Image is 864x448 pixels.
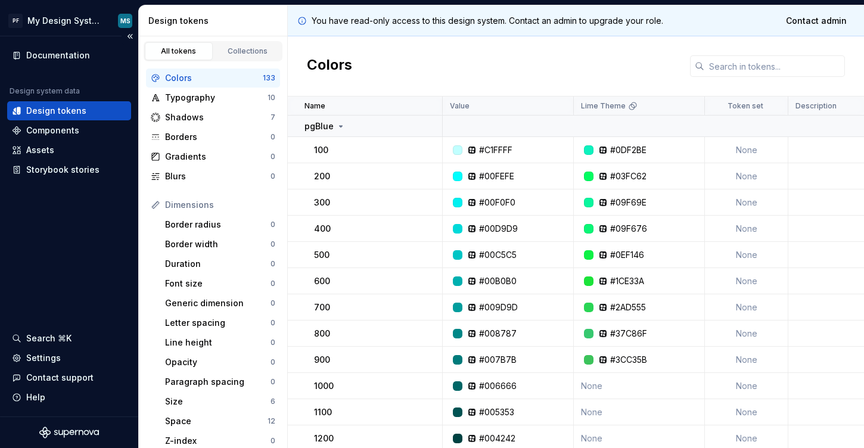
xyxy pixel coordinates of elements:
[705,373,788,399] td: None
[705,294,788,321] td: None
[705,163,788,189] td: None
[795,101,837,111] p: Description
[479,197,515,209] div: #00F0F0
[314,275,330,287] p: 600
[307,55,352,77] h2: Colors
[704,55,845,77] input: Search in tokens...
[479,144,512,156] div: #C1FFFF
[705,242,788,268] td: None
[165,111,271,123] div: Shadows
[146,69,280,88] a: Colors133
[149,46,209,56] div: All tokens
[314,144,328,156] p: 100
[271,318,275,328] div: 0
[7,101,131,120] a: Design tokens
[165,238,271,250] div: Border width
[312,15,663,27] p: You have read-only access to this design system. Contact an admin to upgrade your role.
[271,338,275,347] div: 0
[165,435,271,447] div: Z-index
[146,147,280,166] a: Gradients0
[2,8,136,33] button: PFMy Design SystemMS
[165,131,271,143] div: Borders
[120,16,130,26] div: MS
[786,15,847,27] span: Contact admin
[26,372,94,384] div: Contact support
[314,433,334,444] p: 1200
[26,352,61,364] div: Settings
[271,239,275,249] div: 0
[314,328,330,340] p: 800
[26,164,100,176] div: Storybook stories
[479,406,514,418] div: #005353
[268,93,275,102] div: 10
[610,170,647,182] div: #03FC62
[146,127,280,147] a: Borders0
[165,297,271,309] div: Generic dimension
[7,368,131,387] button: Contact support
[160,353,280,372] a: Opacity0
[271,298,275,308] div: 0
[7,388,131,407] button: Help
[160,412,280,431] a: Space12
[160,254,280,273] a: Duration0
[271,279,275,288] div: 0
[610,197,647,209] div: #09F69E
[450,101,470,111] p: Value
[778,10,854,32] a: Contact admin
[705,321,788,347] td: None
[165,92,268,104] div: Typography
[26,105,86,117] div: Design tokens
[165,396,271,407] div: Size
[26,125,79,136] div: Components
[314,223,331,235] p: 400
[479,301,518,313] div: #009D9D
[314,170,330,182] p: 200
[271,259,275,269] div: 0
[574,399,705,425] td: None
[705,399,788,425] td: None
[165,219,271,231] div: Border radius
[705,347,788,373] td: None
[271,357,275,367] div: 0
[160,333,280,352] a: Line height0
[705,268,788,294] td: None
[165,415,268,427] div: Space
[160,313,280,332] a: Letter spacing0
[271,377,275,387] div: 0
[574,373,705,399] td: None
[26,144,54,156] div: Assets
[218,46,278,56] div: Collections
[271,220,275,229] div: 0
[271,132,275,142] div: 0
[165,376,271,388] div: Paragraph spacing
[610,328,647,340] div: #37C86F
[165,278,271,290] div: Font size
[581,101,626,111] p: Lime Theme
[479,433,515,444] div: #004242
[122,28,138,45] button: Collapse sidebar
[165,258,271,270] div: Duration
[39,427,99,438] a: Supernova Logo
[26,391,45,403] div: Help
[479,275,517,287] div: #00B0B0
[314,249,330,261] p: 500
[27,15,104,27] div: My Design System
[705,216,788,242] td: None
[271,397,275,406] div: 6
[314,380,334,392] p: 1000
[314,301,330,313] p: 700
[610,301,646,313] div: #2AD555
[314,406,332,418] p: 1100
[7,46,131,65] a: Documentation
[160,372,280,391] a: Paragraph spacing0
[304,120,334,132] p: pgBlue
[148,15,282,27] div: Design tokens
[271,172,275,181] div: 0
[705,137,788,163] td: None
[7,349,131,368] a: Settings
[268,416,275,426] div: 12
[7,121,131,140] a: Components
[314,197,330,209] p: 300
[160,215,280,234] a: Border radius0
[271,113,275,122] div: 7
